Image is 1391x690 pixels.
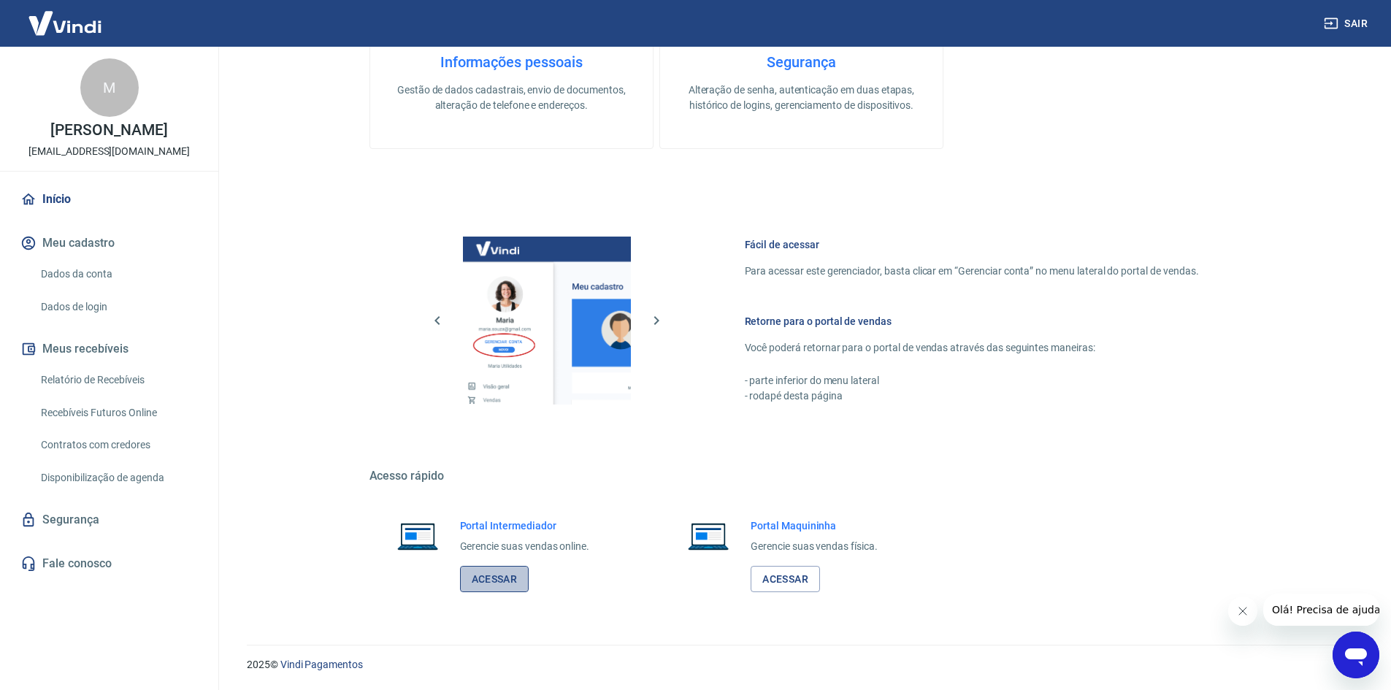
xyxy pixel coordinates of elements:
[1333,632,1379,678] iframe: Botão para abrir a janela de mensagens
[35,463,201,493] a: Disponibilização de agenda
[745,314,1199,329] h6: Retorne para o portal de vendas
[745,388,1199,404] p: - rodapé desta página
[28,144,190,159] p: [EMAIL_ADDRESS][DOMAIN_NAME]
[35,292,201,322] a: Dados de login
[247,657,1356,672] p: 2025 ©
[1321,10,1373,37] button: Sair
[18,183,201,215] a: Início
[1263,594,1379,626] iframe: Mensagem da empresa
[460,518,590,533] h6: Portal Intermediador
[683,53,919,71] h4: Segurança
[745,264,1199,279] p: Para acessar este gerenciador, basta clicar em “Gerenciar conta” no menu lateral do portal de ven...
[460,539,590,554] p: Gerencie suas vendas online.
[463,237,631,405] img: Imagem da dashboard mostrando o botão de gerenciar conta na sidebar no lado esquerdo
[280,659,363,670] a: Vindi Pagamentos
[745,340,1199,356] p: Você poderá retornar para o portal de vendas através das seguintes maneiras:
[18,548,201,580] a: Fale conosco
[745,373,1199,388] p: - parte inferior do menu lateral
[394,83,629,113] p: Gestão de dados cadastrais, envio de documentos, alteração de telefone e endereços.
[18,227,201,259] button: Meu cadastro
[394,53,629,71] h4: Informações pessoais
[745,237,1199,252] h6: Fácil de acessar
[18,504,201,536] a: Segurança
[751,566,820,593] a: Acessar
[35,398,201,428] a: Recebíveis Futuros Online
[683,83,919,113] p: Alteração de senha, autenticação em duas etapas, histórico de logins, gerenciamento de dispositivos.
[35,365,201,395] a: Relatório de Recebíveis
[35,430,201,460] a: Contratos com credores
[751,539,878,554] p: Gerencie suas vendas física.
[35,259,201,289] a: Dados da conta
[387,518,448,553] img: Imagem de um notebook aberto
[460,566,529,593] a: Acessar
[18,1,112,45] img: Vindi
[1228,597,1257,626] iframe: Fechar mensagem
[18,333,201,365] button: Meus recebíveis
[80,58,139,117] div: M
[369,469,1234,483] h5: Acesso rápido
[9,10,123,22] span: Olá! Precisa de ajuda?
[50,123,167,138] p: [PERSON_NAME]
[678,518,739,553] img: Imagem de um notebook aberto
[751,518,878,533] h6: Portal Maquininha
